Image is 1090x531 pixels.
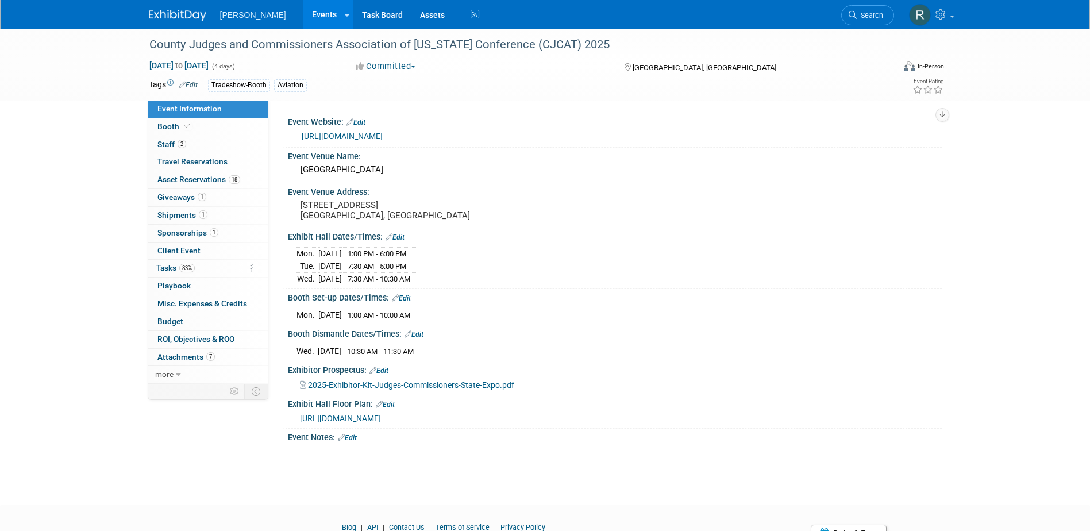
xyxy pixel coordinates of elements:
[405,330,423,338] a: Edit
[288,183,942,198] div: Event Venue Address:
[155,370,174,379] span: more
[346,118,365,126] a: Edit
[301,200,548,221] pre: [STREET_ADDRESS] [GEOGRAPHIC_DATA], [GEOGRAPHIC_DATA]
[912,79,943,84] div: Event Rating
[857,11,883,20] span: Search
[148,295,268,313] a: Misc. Expenses & Credits
[198,193,206,201] span: 1
[148,278,268,295] a: Playbook
[909,4,931,26] img: Rebecca Deis
[392,294,411,302] a: Edit
[211,63,235,70] span: (4 days)
[296,345,318,357] td: Wed.
[300,414,381,423] a: [URL][DOMAIN_NAME]
[633,63,776,72] span: [GEOGRAPHIC_DATA], [GEOGRAPHIC_DATA]
[148,136,268,153] a: Staff2
[148,207,268,224] a: Shipments1
[296,309,318,321] td: Mon.
[157,210,207,220] span: Shipments
[386,233,405,241] a: Edit
[148,118,268,136] a: Booth
[338,434,357,442] a: Edit
[148,366,268,383] a: more
[318,345,341,357] td: [DATE]
[225,384,245,399] td: Personalize Event Tab Strip
[318,272,342,284] td: [DATE]
[288,361,942,376] div: Exhibitor Prospectus:
[302,132,383,141] a: [URL][DOMAIN_NAME]
[300,380,514,390] a: 2025-Exhibitor-Kit-Judges-Commissioners-State-Expo.pdf
[178,140,186,148] span: 2
[288,325,942,340] div: Booth Dismantle Dates/Times:
[157,334,234,344] span: ROI, Objectives & ROO
[157,175,240,184] span: Asset Reservations
[149,79,198,92] td: Tags
[148,225,268,242] a: Sponsorships1
[148,313,268,330] a: Budget
[157,299,247,308] span: Misc. Expenses & Credits
[376,401,395,409] a: Edit
[274,79,307,91] div: Aviation
[156,263,195,272] span: Tasks
[157,140,186,149] span: Staff
[244,384,268,399] td: Toggle Event Tabs
[348,249,406,258] span: 1:00 PM - 6:00 PM
[318,260,342,273] td: [DATE]
[841,5,894,25] a: Search
[308,380,514,390] span: 2025-Exhibitor-Kit-Judges-Commissioners-State-Expo.pdf
[148,153,268,171] a: Travel Reservations
[288,429,942,444] div: Event Notes:
[288,148,942,162] div: Event Venue Name:
[296,260,318,273] td: Tue.
[904,61,915,71] img: Format-Inperson.png
[296,272,318,284] td: Wed.
[148,331,268,348] a: ROI, Objectives & ROO
[157,122,192,131] span: Booth
[148,260,268,277] a: Tasks83%
[184,123,190,129] i: Booth reservation complete
[296,248,318,260] td: Mon.
[288,395,942,410] div: Exhibit Hall Floor Plan:
[288,228,942,243] div: Exhibit Hall Dates/Times:
[149,10,206,21] img: ExhibitDay
[174,61,184,70] span: to
[157,352,215,361] span: Attachments
[288,289,942,304] div: Booth Set-up Dates/Times:
[199,210,207,219] span: 1
[348,262,406,271] span: 7:30 AM - 5:00 PM
[206,352,215,361] span: 7
[348,275,410,283] span: 7:30 AM - 10:30 AM
[157,228,218,237] span: Sponsorships
[157,193,206,202] span: Giveaways
[157,246,201,255] span: Client Event
[220,10,286,20] span: [PERSON_NAME]
[157,317,183,326] span: Budget
[210,228,218,237] span: 1
[157,104,222,113] span: Event Information
[148,243,268,260] a: Client Event
[369,367,388,375] a: Edit
[229,175,240,184] span: 18
[318,309,342,321] td: [DATE]
[347,347,414,356] span: 10:30 AM - 11:30 AM
[157,157,228,166] span: Travel Reservations
[826,60,945,77] div: Event Format
[318,248,342,260] td: [DATE]
[179,81,198,89] a: Edit
[157,281,191,290] span: Playbook
[296,161,933,179] div: [GEOGRAPHIC_DATA]
[352,60,420,72] button: Committed
[179,264,195,272] span: 83%
[145,34,877,55] div: County Judges and Commissioners Association of [US_STATE] Conference (CJCAT) 2025
[148,101,268,118] a: Event Information
[208,79,270,91] div: Tradeshow-Booth
[148,349,268,366] a: Attachments7
[288,113,942,128] div: Event Website:
[149,60,209,71] span: [DATE] [DATE]
[148,189,268,206] a: Giveaways1
[917,62,944,71] div: In-Person
[148,171,268,188] a: Asset Reservations18
[348,311,410,320] span: 1:00 AM - 10:00 AM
